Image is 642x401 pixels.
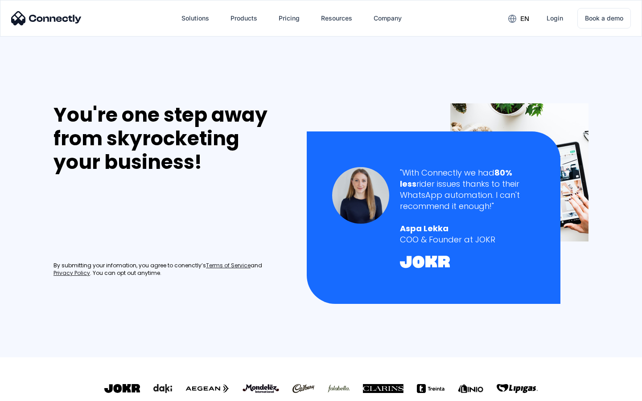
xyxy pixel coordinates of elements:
a: Login [539,8,570,29]
ul: Language list [18,385,53,398]
a: Privacy Policy [53,270,90,277]
div: COO & Founder at JOKR [400,234,535,245]
div: Company [366,8,409,29]
div: "With Connectly we had rider issues thanks to their WhatsApp automation. I can't recommend it eno... [400,167,535,212]
div: Products [230,12,257,25]
div: en [520,12,529,25]
img: Connectly Logo [11,11,82,25]
div: Solutions [181,12,209,25]
div: Pricing [279,12,300,25]
div: You're one step away from skyrocketing your business! [53,103,288,174]
div: Company [374,12,402,25]
div: By submitting your infomation, you agree to conenctly’s and . You can opt out anytime. [53,262,288,277]
aside: Language selected: English [9,385,53,398]
a: Terms of Service [206,262,251,270]
div: Solutions [174,8,216,29]
div: Resources [314,8,359,29]
a: Pricing [272,8,307,29]
div: Products [223,8,264,29]
a: Book a demo [577,8,631,29]
strong: 80% less [400,167,512,189]
iframe: Form 0 [53,184,187,251]
div: Resources [321,12,352,25]
div: Login [547,12,563,25]
div: en [501,12,536,25]
strong: Aspa Lekka [400,223,449,234]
